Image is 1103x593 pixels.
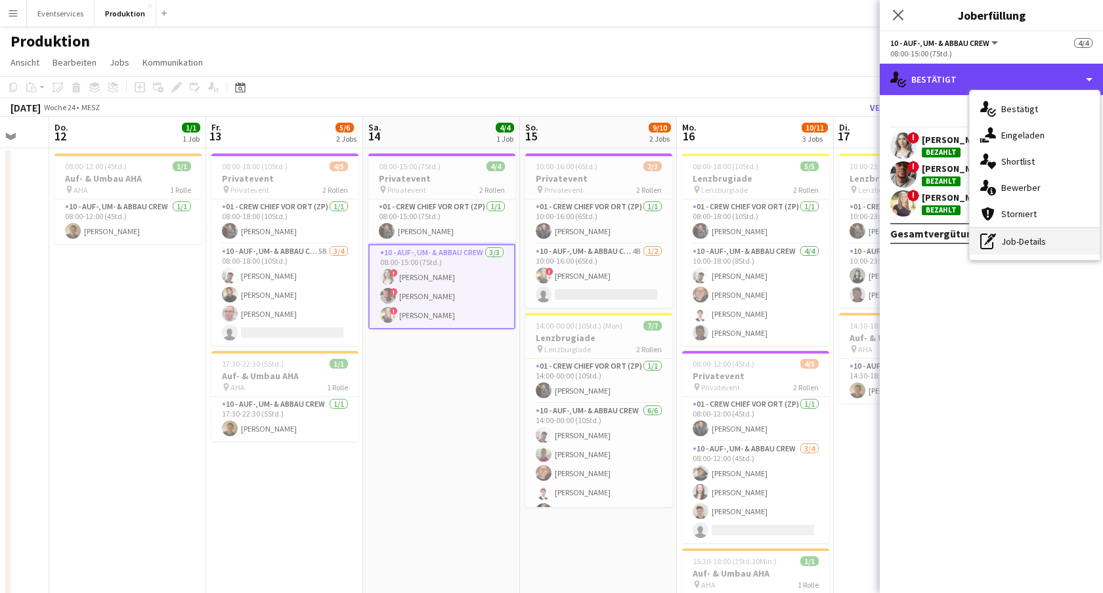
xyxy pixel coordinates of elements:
span: Kommunikation [142,56,203,68]
div: 08:00-15:00 (7Std.) [890,49,1092,58]
span: 16 [680,129,697,144]
span: Bearbeiten [53,56,97,68]
span: 4/5 [800,359,819,369]
app-card-role: 01 - Crew Chief vor Ort (ZP)1/114:00-00:00 (10Std.)[PERSON_NAME] [525,359,672,403]
span: 2 Rollen [793,382,819,392]
span: ! [546,268,553,276]
app-card-role: 10 - Auf-, Um- & Abbau Crew5B3/408:00-18:00 (10Std.)[PERSON_NAME][PERSON_NAME][PERSON_NAME] [211,244,358,346]
h3: Joberfüllung [880,7,1103,24]
div: 2 Jobs [336,134,357,144]
h3: Auf- & Umbau AHA [211,370,358,382]
span: 1 Rolle [327,382,348,392]
a: Ansicht [5,54,45,71]
app-job-card: 17:30-22:30 (5Std.)1/1Auf- & Umbau AHA AHA1 Rolle10 - Auf-, Um- & Abbau Crew1/117:30-22:30 (5Std.... [211,351,358,441]
span: 5/6 [335,123,354,133]
h3: Lenzbrugiade [839,173,986,184]
span: 15:30-18:00 (2Std.30Min.) [693,556,777,566]
app-card-role: 10 - Auf-, Um- & Abbau Crew1/117:30-22:30 (5Std.)[PERSON_NAME] [211,397,358,441]
span: Mo. [682,121,697,133]
app-card-role: 01 - Crew Chief vor Ort (ZP)1/108:00-12:00 (4Std.)[PERSON_NAME] [682,397,829,441]
span: 15 [523,129,538,144]
span: Privatevent [230,185,269,195]
span: 1 Rolle [170,185,191,195]
span: 4/4 [496,123,514,133]
span: Sa. [368,121,381,133]
app-job-card: 14:00-00:00 (10Std.) (Mon)7/7Lenzbrugiade Lenzburgiade2 Rollen01 - Crew Chief vor Ort (ZP)1/114:0... [525,313,672,507]
app-job-card: 14:30-18:30 (4Std.)1/1Auf- & Umbau AHA AHA1 Rolle10 - Auf-, Um- & Abbau Crew1/114:30-18:30 (4Std.... [839,313,986,403]
span: So. [525,121,538,133]
span: 08:00-18:00 (10Std.) [693,161,758,171]
div: Gesamtvergütung [890,227,979,240]
span: 08:00-12:00 (4Std.) [65,161,127,171]
span: AHA [74,185,88,195]
app-job-card: 08:00-18:00 (10Std.)5/5Lenzbrugiade Lenzburgiade2 Rollen01 - Crew Chief vor Ort (ZP)1/108:00-18:0... [682,153,829,346]
span: 7/7 [643,321,662,331]
div: Bezahlt [922,176,961,186]
span: 08:00-15:00 (7Std.) [379,161,441,171]
h3: Lenzbrugiade [525,332,672,344]
span: ! [390,307,398,315]
span: 08:00-18:00 (10Std.) [222,161,288,171]
span: 2 Rollen [793,185,819,195]
h3: Auf- & Umbau AHA [54,173,202,184]
h3: Lenzbrugiade [682,173,829,184]
span: Privatevent [387,185,426,195]
span: Jobs [110,56,129,68]
div: Job-Details [970,228,1100,255]
span: 5/5 [800,161,819,171]
span: 10:00-23:00 (13Std.) [850,161,915,171]
span: 10 - Auf-, Um- & Abbau Crew [890,38,989,48]
span: 2 Rollen [322,185,348,195]
span: Lenzburgiade [701,185,748,195]
span: 1/1 [173,161,191,171]
app-job-card: 08:00-18:00 (10Std.)4/5Privatevent Privatevent2 Rollen01 - Crew Chief vor Ort (ZP)1/108:00-18:00 ... [211,153,358,346]
div: [DATE] [11,101,41,114]
h3: Privatevent [682,370,829,382]
app-card-role: 01 - Crew Chief vor Ort (ZP)1/108:00-18:00 (10Std.)[PERSON_NAME] [682,199,829,244]
span: 4/5 [330,161,348,171]
span: 1/1 [330,359,348,369]
a: Bearbeiten [47,54,102,71]
app-card-role: 01 - Crew Chief vor Ort (ZP)1/108:00-18:00 (10Std.)[PERSON_NAME] [211,199,358,244]
app-card-role: 01 - Crew Chief vor Ort (ZP)1/108:00-15:00 (7Std.)[PERSON_NAME] [368,199,515,244]
div: [PERSON_NAME] [922,163,991,174]
div: Bezahlt [922,148,961,157]
div: MESZ [81,102,100,112]
div: Bestätigt [970,96,1100,122]
h3: Privatevent [525,173,672,184]
app-card-role: 01 - Crew Chief vor Ort (ZP)1/110:00-16:00 (6Std.)[PERSON_NAME] [525,199,672,244]
app-job-card: 10:00-23:00 (13Std.)3/3Lenzbrugiade Lenzburgiade2 Rollen01 - Crew Chief vor Ort (ZP)1/110:00-23:0... [839,153,986,308]
span: 1 Rolle [798,580,819,590]
span: 2 Rollen [636,185,662,195]
button: Eventservices [27,1,95,26]
span: 17 [837,129,850,144]
div: [PERSON_NAME] [922,192,991,203]
button: Veröffentlichen Sie 1 Job [865,99,991,116]
span: ! [390,269,398,277]
span: Privatevent [544,185,583,195]
app-card-role: 10 - Auf-, Um- & Abbau Crew1/114:30-18:30 (4Std.)[PERSON_NAME] [839,359,986,403]
span: 14:00-00:00 (10Std.) (Mon) [536,321,622,331]
app-card-role: 10 - Auf-, Um- & Abbau Crew4/410:00-18:00 (8Std.)[PERSON_NAME][PERSON_NAME][PERSON_NAME][PERSON_N... [682,244,829,346]
span: 17:30-22:30 (5Std.) [222,359,284,369]
app-job-card: 08:00-15:00 (7Std.)4/4Privatevent Privatevent2 Rollen01 - Crew Chief vor Ort (ZP)1/108:00-15:00 (... [368,153,515,329]
span: Do. [54,121,68,133]
h3: Auf- & Umbau AHA [839,332,986,344]
span: 9/10 [649,123,671,133]
span: 08:00-12:00 (4Std.) [693,359,754,369]
div: 2 Jobs [649,134,670,144]
span: Woche 24 [43,102,76,112]
div: 1 Job [183,134,200,144]
button: 10 - Auf-, Um- & Abbau Crew [890,38,1000,48]
span: 2 Rollen [479,185,505,195]
span: ! [907,161,919,173]
span: 10/11 [802,123,828,133]
h1: Produktion [11,31,90,51]
span: Lenzburgiade [858,185,905,195]
app-card-role: 10 - Auf-, Um- & Abbau Crew2/210:00-23:00 (13Std.)[PERSON_NAME][PERSON_NAME] [839,244,986,308]
app-card-role: 01 - Crew Chief vor Ort (ZP)1/110:00-23:00 (13Std.)[PERSON_NAME] [839,199,986,244]
span: 14:30-18:30 (4Std.) [850,321,911,331]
